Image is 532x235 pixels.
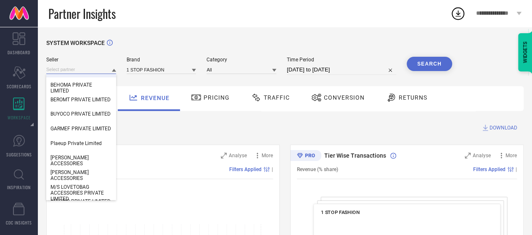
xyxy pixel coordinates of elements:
[50,126,111,132] span: GARMEF PRIVATE LIMITED
[290,150,321,163] div: Premium
[50,82,112,94] span: BEHOMA PRIVATE LIMITED
[50,198,111,204] span: ALLORIO PRIVATE LIMITED
[50,155,112,166] span: [PERSON_NAME] ACCESSORIES
[50,111,111,117] span: BUYOCO PRIVATE LIMITED
[6,151,32,158] span: SUGGESTIONS
[473,153,491,158] span: Analyse
[46,65,116,74] input: Select partner
[46,92,116,107] div: BEROMT PRIVATE LIMITED
[490,124,517,132] span: DOWNLOAD
[46,78,116,98] div: BEHOMA PRIVATE LIMITED
[287,65,396,75] input: Select time period
[6,219,32,226] span: CDC INSIGHTS
[8,49,30,55] span: DASHBOARD
[287,57,396,63] span: Time Period
[127,57,196,63] span: Brand
[50,184,112,202] span: M/S LOVETOBAG ACCESSORIES PRIVATE LIMITED
[506,153,517,158] span: More
[46,40,105,46] span: SYSTEM WORKSPACE
[221,153,227,158] svg: Zoom
[229,166,262,172] span: Filters Applied
[50,169,112,181] span: [PERSON_NAME] ACCESSORIES
[399,94,427,101] span: Returns
[8,114,31,121] span: WORKSPACE
[473,166,506,172] span: Filters Applied
[407,57,452,71] button: Search
[50,97,111,103] span: BEROMT PRIVATE LIMITED
[48,5,116,22] span: Partner Insights
[46,57,116,63] span: Seller
[46,136,116,151] div: Plaeup Private Limited
[46,180,116,206] div: M/S LOVETOBAG ACCESSORIES PRIVATE LIMITED
[7,184,31,190] span: INSPIRATION
[141,95,169,101] span: Revenue
[321,209,360,215] span: 1 STOP FASHION
[46,194,116,209] div: ALLORIO PRIVATE LIMITED
[297,166,338,172] span: Revenue (% share)
[229,153,247,158] span: Analyse
[516,166,517,172] span: |
[204,94,230,101] span: Pricing
[324,152,386,159] span: Tier Wise Transactions
[50,140,102,146] span: Plaeup Private Limited
[450,6,466,21] div: Open download list
[206,57,276,63] span: Category
[7,83,32,90] span: SCORECARDS
[324,94,365,101] span: Conversion
[262,153,273,158] span: More
[46,107,116,121] div: BUYOCO PRIVATE LIMITED
[46,151,116,171] div: MISTRY ACCESSORIES
[272,166,273,172] span: |
[264,94,290,101] span: Traffic
[465,153,471,158] svg: Zoom
[46,121,116,136] div: GARMEF PRIVATE LIMITED
[46,165,116,185] div: SCHARF ACCESSORIES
